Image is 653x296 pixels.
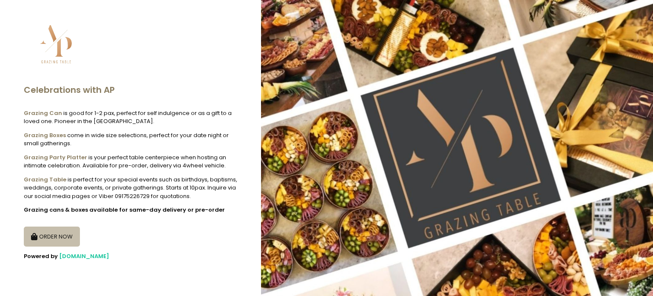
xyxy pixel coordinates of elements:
[24,252,237,261] div: Powered by
[24,13,88,77] img: AP GRAZING TABLE
[24,153,237,170] div: is your perfect table centerpiece when hosting an intimate celebration. Available for pre-order, ...
[24,131,237,148] div: come in wide size selections, perfect for your date night or small gatherings.
[24,77,237,103] div: Celebrations with AP
[59,252,109,260] a: [DOMAIN_NAME]
[24,206,237,214] div: Grazing cans & boxes available for same-day delivery or pre-order
[24,175,237,201] div: is perfect for your special events such as birthdays, baptisms, weddings, corporate events, or pr...
[24,109,237,126] div: is good for 1-2 pax, perfect for self indulgence or as a gift to a loved one. Pioneer in the [GEO...
[24,109,62,117] b: Grazing Can
[24,175,66,184] b: Grazing Table
[24,131,66,139] b: Grazing Boxes
[24,153,87,161] b: Grazing Party Platter
[24,227,80,247] button: ORDER NOW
